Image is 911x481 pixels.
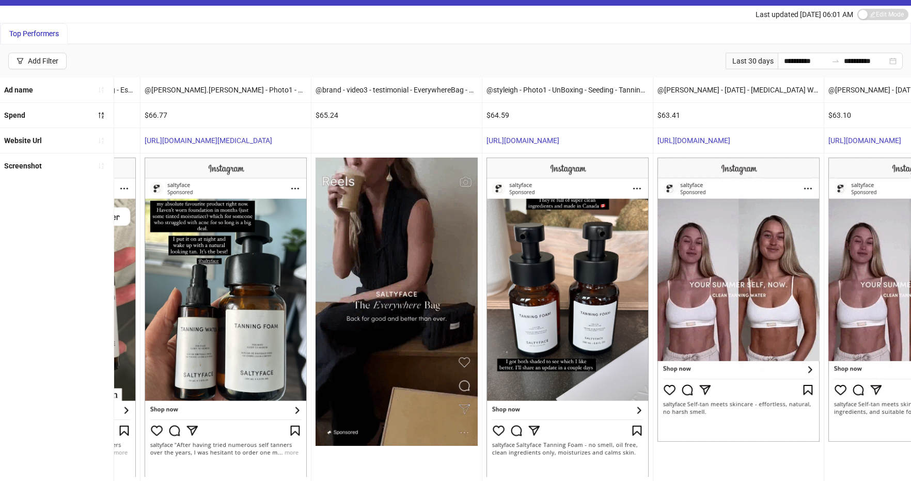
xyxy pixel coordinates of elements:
[98,112,105,119] span: sort-descending
[140,77,311,102] div: @[PERSON_NAME].[PERSON_NAME] - Photo1 - Review - Seeding - EssentialTanningSet - PDP - [DATE] - Copy
[311,103,482,128] div: $65.24
[482,77,653,102] div: @styleigh - Photo1 - UnBoxing - Seeding - TanningFoam - PDP - [DATE] - top20 - Copy
[828,136,901,145] a: [URL][DOMAIN_NAME]
[4,86,33,94] b: Ad name
[8,53,67,69] button: Add Filter
[486,136,559,145] a: [URL][DOMAIN_NAME]
[316,158,478,446] img: Screenshot 120225496278350395
[9,29,59,38] span: Top Performers
[756,10,853,19] span: Last updated [DATE] 06:01 AM
[657,158,820,442] img: Screenshot 120225497222960395
[4,111,25,119] b: Spend
[98,162,105,169] span: sort-ascending
[831,57,840,65] span: to
[4,136,42,145] b: Website Url
[4,162,42,170] b: Screenshot
[726,53,778,69] div: Last 30 days
[98,86,105,94] span: sort-ascending
[145,136,272,145] a: [URL][DOMAIN_NAME][MEDICAL_DATA]
[98,137,105,144] span: sort-ascending
[653,103,824,128] div: $63.41
[831,57,840,65] span: swap-right
[145,158,307,476] img: Screenshot 120225500666800395
[653,77,824,102] div: @[PERSON_NAME] - [DATE] - [MEDICAL_DATA] Water - PDP - B&A - Copy
[482,103,653,128] div: $64.59
[311,77,482,102] div: @brand - video3 - testimonial - EverywhereBag - PDP - SF4345859 - [DATE]
[17,57,24,65] span: filter
[28,57,58,65] div: Add Filter
[486,158,649,476] img: Screenshot 120225498844020395
[140,103,311,128] div: $66.77
[657,136,730,145] a: [URL][DOMAIN_NAME]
